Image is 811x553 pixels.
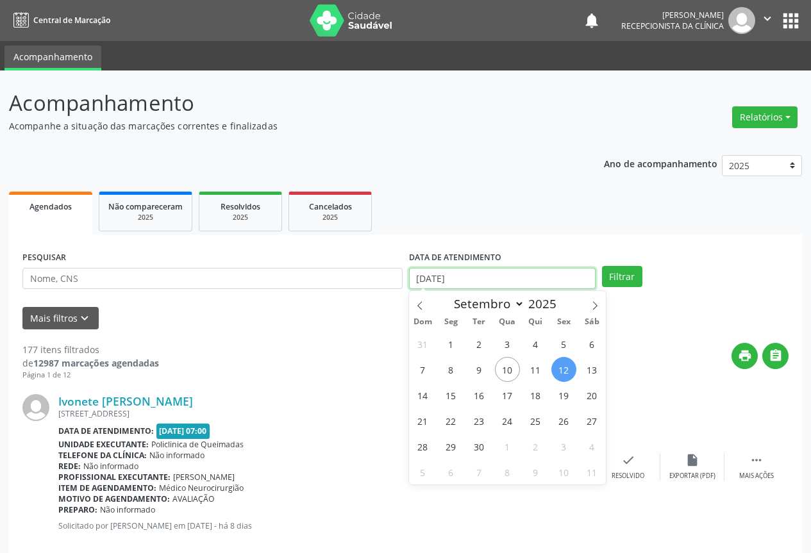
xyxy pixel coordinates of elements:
span: Setembro 19, 2025 [551,383,576,408]
span: Outubro 5, 2025 [410,459,435,484]
span: Setembro 7, 2025 [410,357,435,382]
span: Outubro 8, 2025 [495,459,520,484]
span: Setembro 14, 2025 [410,383,435,408]
span: [PERSON_NAME] [173,472,235,483]
span: AVALIAÇÃO [172,493,215,504]
div: [PERSON_NAME] [621,10,724,21]
button: print [732,343,758,369]
span: Setembro 29, 2025 [439,434,464,459]
button: Relatórios [732,106,798,128]
span: Setembro 22, 2025 [439,408,464,433]
i: keyboard_arrow_down [78,311,92,326]
span: Setembro 6, 2025 [580,331,605,356]
button: Filtrar [602,266,642,288]
input: Selecione um intervalo [409,268,596,290]
input: Nome, CNS [22,268,403,290]
span: Setembro 12, 2025 [551,357,576,382]
p: Acompanhamento [9,87,564,119]
span: Setembro 28, 2025 [410,434,435,459]
span: Não compareceram [108,201,183,212]
span: Resolvidos [221,201,260,212]
span: Setembro 5, 2025 [551,331,576,356]
div: 177 itens filtrados [22,343,159,356]
p: Solicitado por [PERSON_NAME] em [DATE] - há 8 dias [58,520,596,531]
span: Setembro 18, 2025 [523,383,548,408]
label: PESQUISAR [22,248,66,268]
a: Acompanhamento [4,45,101,70]
span: Qui [521,318,549,326]
span: Recepcionista da clínica [621,21,724,31]
b: Item de agendamento: [58,483,156,493]
span: Central de Marcação [33,15,110,26]
span: Setembro 15, 2025 [439,383,464,408]
b: Rede: [58,461,81,472]
a: Ivonete [PERSON_NAME] [58,394,193,408]
span: Agendados [29,201,72,212]
i:  [769,349,783,363]
p: Ano de acompanhamento [604,155,717,171]
span: Setembro 26, 2025 [551,408,576,433]
span: Outubro 7, 2025 [467,459,492,484]
span: Setembro 1, 2025 [439,331,464,356]
span: Não informado [83,461,138,472]
span: Setembro 4, 2025 [523,331,548,356]
span: Setembro 24, 2025 [495,408,520,433]
span: Médico Neurocirurgião [159,483,244,493]
b: Motivo de agendamento: [58,493,170,504]
div: [STREET_ADDRESS] [58,408,596,419]
div: Resolvido [612,472,644,481]
span: Setembro 23, 2025 [467,408,492,433]
span: Setembro 17, 2025 [495,383,520,408]
b: Telefone da clínica: [58,450,147,461]
span: Outubro 4, 2025 [580,434,605,459]
span: [DATE] 07:00 [156,424,210,438]
span: Setembro 13, 2025 [580,357,605,382]
span: Outubro 2, 2025 [523,434,548,459]
img: img [728,7,755,34]
span: Não informado [100,504,155,515]
span: Sex [549,318,578,326]
span: Cancelados [309,201,352,212]
div: Mais ações [739,472,774,481]
button: apps [780,10,802,32]
i:  [749,453,764,467]
span: Setembro 30, 2025 [467,434,492,459]
input: Year [524,295,567,312]
select: Month [448,295,525,313]
span: Outubro 1, 2025 [495,434,520,459]
div: de [22,356,159,370]
b: Profissional executante: [58,472,171,483]
span: Agosto 31, 2025 [410,331,435,356]
span: Outubro 3, 2025 [551,434,576,459]
span: Outubro 11, 2025 [580,459,605,484]
span: Qua [493,318,521,326]
div: 2025 [208,213,272,222]
button:  [755,7,780,34]
span: Setembro 16, 2025 [467,383,492,408]
strong: 12987 marcações agendadas [33,357,159,369]
i: insert_drive_file [685,453,699,467]
label: DATA DE ATENDIMENTO [409,248,501,268]
span: Setembro 8, 2025 [439,357,464,382]
i: print [738,349,752,363]
span: Seg [437,318,465,326]
span: Dom [409,318,437,326]
span: Outubro 6, 2025 [439,459,464,484]
span: Setembro 25, 2025 [523,408,548,433]
span: Setembro 3, 2025 [495,331,520,356]
span: Setembro 20, 2025 [580,383,605,408]
button: Mais filtroskeyboard_arrow_down [22,307,99,329]
span: Setembro 11, 2025 [523,357,548,382]
span: Policlinica de Queimadas [151,439,244,450]
a: Central de Marcação [9,10,110,31]
b: Unidade executante: [58,439,149,450]
div: 2025 [108,213,183,222]
span: Outubro 9, 2025 [523,459,548,484]
span: Ter [465,318,493,326]
b: Preparo: [58,504,97,515]
i: check [621,453,635,467]
i:  [760,12,774,26]
div: Exportar (PDF) [669,472,715,481]
img: img [22,394,49,421]
span: Não informado [149,450,205,461]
